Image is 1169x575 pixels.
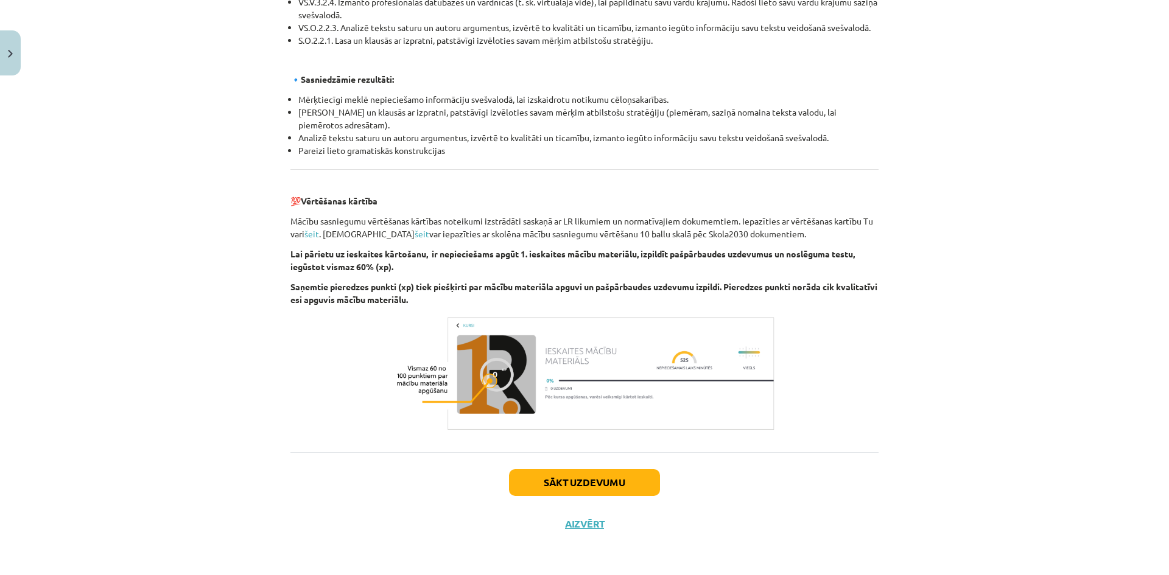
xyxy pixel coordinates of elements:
[298,93,879,106] li: Mērķtiecīgi meklē nepieciešamo informāciju svešvalodā, lai izskaidrotu notikumu cēloņsakarības.
[304,228,319,239] a: šeit
[290,182,879,207] p: 💯
[301,195,377,206] b: Vērtēšanas kārtība
[298,144,879,157] li: Pareizi lieto gramatiskās konstrukcijas
[298,106,879,131] li: [PERSON_NAME] un klausās ar izpratni, patstāvīgi izvēloties savam mērķim atbilstošu stratēģiju (p...
[290,248,855,272] b: Lai pārietu uz ieskaites kārtošanu, ir nepieciešams apgūt 1. ieskaites mācību materiālu, izpildīt...
[290,215,879,240] p: Mācību sasniegumu vērtēšanas kārtības noteikumi izstrādāti saskaņā ar LR likumiem un normatīvajie...
[298,21,879,34] li: VS.O.2.2.3. Analizē tekstu saturu un autoru argumentus, izvērtē to kvalitāti un ticamību, izmanto...
[415,228,429,239] a: šeit
[290,281,877,305] b: Saņemtie pieredzes punkti (xp) tiek piešķirti par mācību materiāla apguvi un pašpārbaudes uzdevum...
[509,469,660,496] button: Sākt uzdevumu
[8,50,13,58] img: icon-close-lesson-0947bae3869378f0d4975bcd49f059093ad1ed9edebbc8119c70593378902aed.svg
[298,34,879,47] li: S.O.2.2.1. Lasa un klausās ar izpratni, patstāvīgi izvēloties savam mērķim atbilstošu stratēģiju.
[298,131,879,144] li: Analizē tekstu saturu un autoru argumentus, izvērtē to kvalitāti un ticamību, izmanto iegūto info...
[561,518,608,530] button: Aizvērt
[301,74,394,85] strong: Sasniedzāmie rezultāti:
[290,73,879,86] p: 🔹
